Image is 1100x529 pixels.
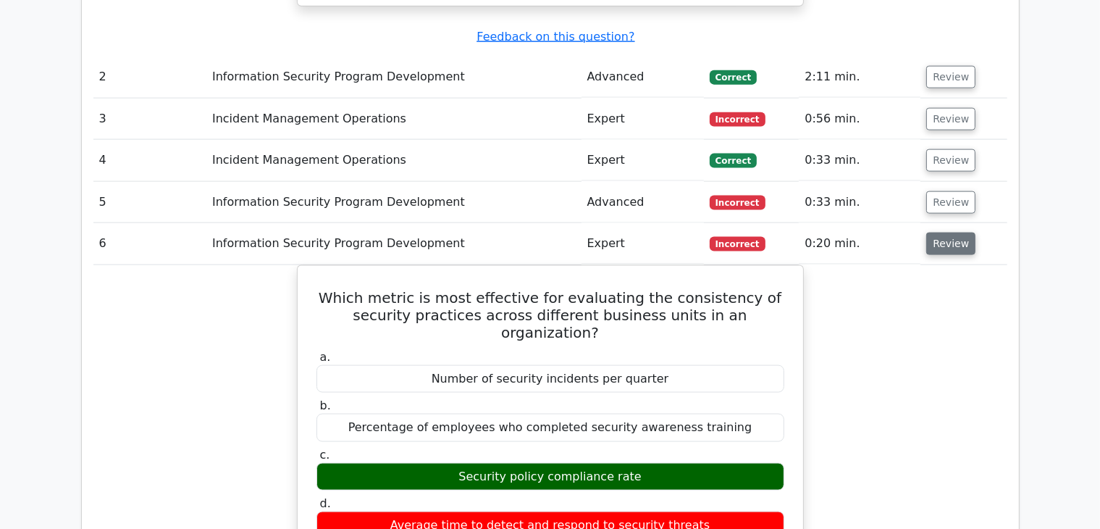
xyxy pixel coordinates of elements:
[582,140,704,181] td: Expert
[710,237,765,251] span: Incorrect
[206,182,582,223] td: Information Security Program Development
[206,223,582,264] td: Information Security Program Development
[926,191,975,214] button: Review
[799,99,920,140] td: 0:56 min.
[710,70,757,85] span: Correct
[93,99,206,140] td: 3
[93,57,206,98] td: 2
[206,99,582,140] td: Incident Management Operations
[206,140,582,181] td: Incident Management Operations
[206,57,582,98] td: Information Security Program Development
[799,223,920,264] td: 0:20 min.
[799,140,920,181] td: 0:33 min.
[93,182,206,223] td: 5
[476,30,634,43] a: Feedback on this question?
[316,463,784,491] div: Security policy compliance rate
[320,399,331,412] span: b.
[710,112,765,127] span: Incorrect
[320,350,331,364] span: a.
[320,496,331,510] span: d.
[582,223,704,264] td: Expert
[710,196,765,210] span: Incorrect
[799,57,920,98] td: 2:11 min.
[799,182,920,223] td: 0:33 min.
[926,66,975,88] button: Review
[93,223,206,264] td: 6
[710,154,757,168] span: Correct
[316,414,784,442] div: Percentage of employees who completed security awareness training
[320,448,330,462] span: c.
[582,57,704,98] td: Advanced
[316,365,784,393] div: Number of security incidents per quarter
[926,233,975,255] button: Review
[315,289,786,341] h5: Which metric is most effective for evaluating the consistency of security practices across differ...
[93,140,206,181] td: 4
[582,99,704,140] td: Expert
[926,149,975,172] button: Review
[582,182,704,223] td: Advanced
[926,108,975,130] button: Review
